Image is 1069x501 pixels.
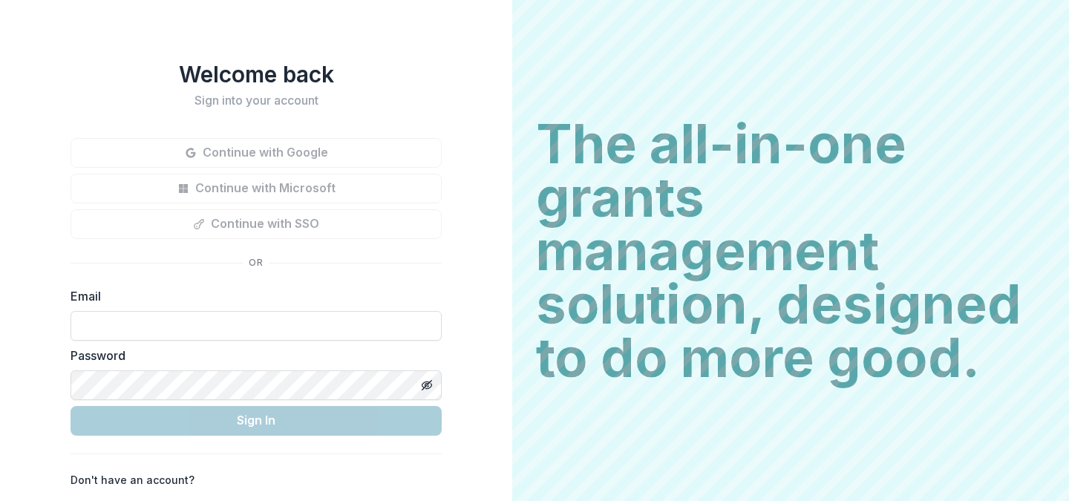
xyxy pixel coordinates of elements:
button: Toggle password visibility [415,373,439,397]
label: Password [71,347,433,364]
p: Don't have an account? [71,472,194,488]
h2: Sign into your account [71,94,442,108]
h1: Welcome back [71,61,442,88]
button: Continue with SSO [71,209,442,239]
button: Continue with Microsoft [71,174,442,203]
label: Email [71,287,433,305]
button: Continue with Google [71,138,442,168]
button: Sign In [71,406,442,436]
